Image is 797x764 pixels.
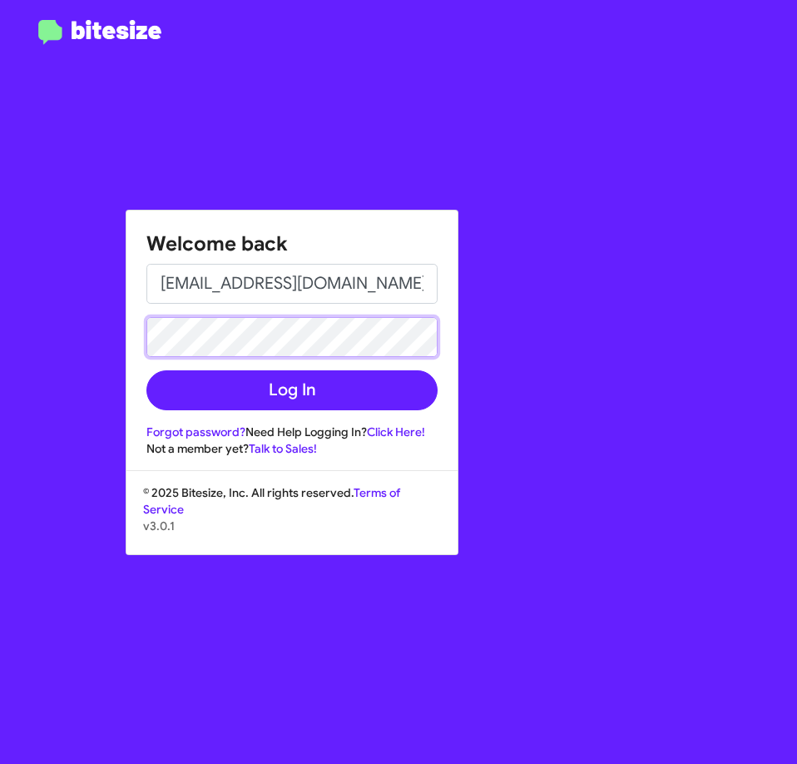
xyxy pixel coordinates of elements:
[146,424,438,440] div: Need Help Logging In?
[146,264,438,304] input: Email address
[146,231,438,257] h1: Welcome back
[143,518,441,534] p: v3.0.1
[146,440,438,457] div: Not a member yet?
[146,370,438,410] button: Log In
[249,441,317,456] a: Talk to Sales!
[367,424,425,439] a: Click Here!
[146,424,245,439] a: Forgot password?
[126,484,458,554] div: © 2025 Bitesize, Inc. All rights reserved.
[143,485,400,517] a: Terms of Service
